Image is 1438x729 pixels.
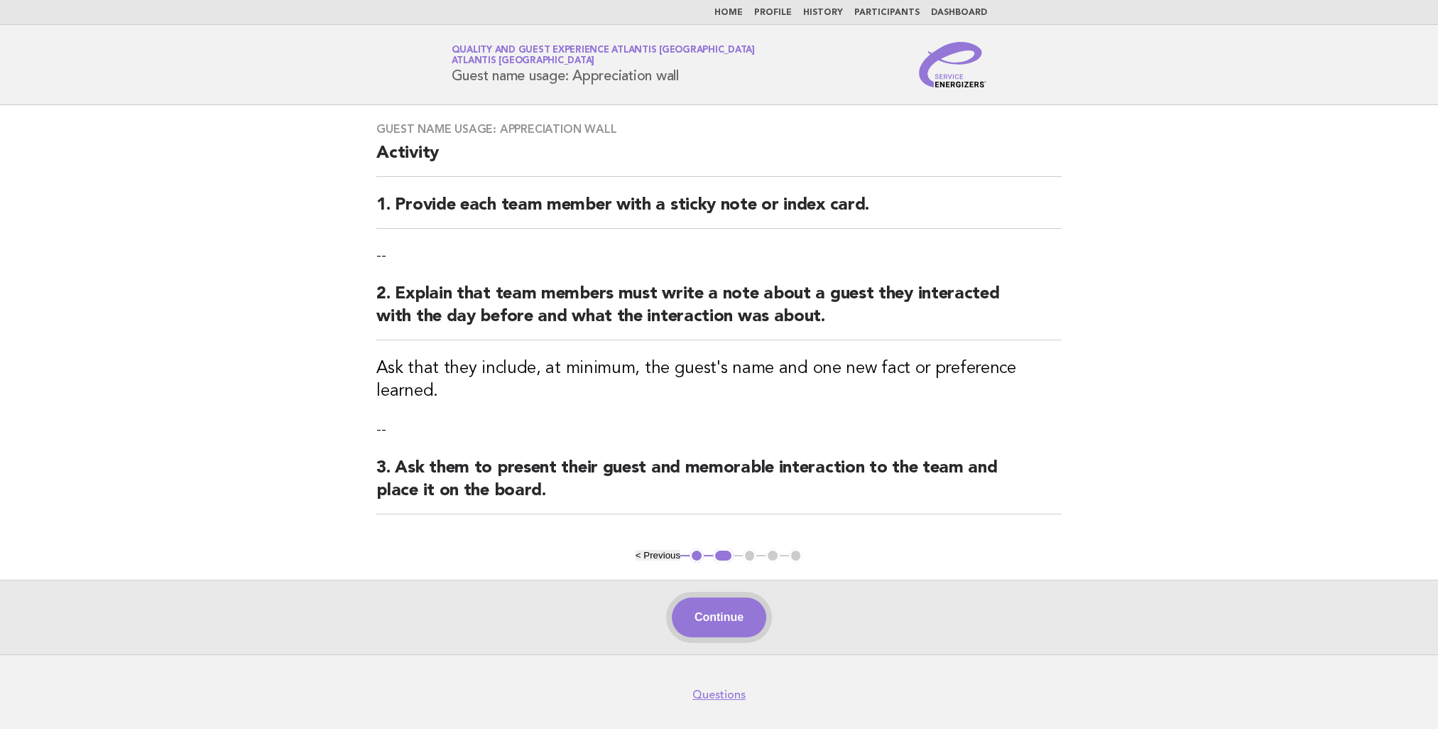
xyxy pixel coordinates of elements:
h1: Guest name usage: Appreciation wall [452,46,755,83]
h2: 3. Ask them to present their guest and memorable interaction to the team and place it on the board. [376,457,1062,514]
a: Participants [854,9,920,17]
a: Profile [754,9,792,17]
h3: Guest name usage: Appreciation wall [376,122,1062,136]
h2: Activity [376,142,1062,177]
a: Home [714,9,743,17]
img: Service Energizers [919,42,987,87]
a: Dashboard [931,9,987,17]
span: Atlantis [GEOGRAPHIC_DATA] [452,57,595,66]
p: -- [376,246,1062,266]
a: History [803,9,843,17]
button: < Previous [636,550,680,561]
button: 1 [690,549,704,563]
button: 2 [713,549,734,563]
a: Questions [692,688,746,702]
button: Continue [672,598,766,637]
h2: 2. Explain that team members must write a note about a guest they interacted with the day before ... [376,283,1062,340]
a: Quality and Guest Experience Atlantis [GEOGRAPHIC_DATA]Atlantis [GEOGRAPHIC_DATA] [452,45,755,65]
h3: Ask that they include, at minimum, the guest's name and one new fact or preference learned. [376,357,1062,403]
h2: 1. Provide each team member with a sticky note or index card. [376,194,1062,229]
p: -- [376,420,1062,440]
